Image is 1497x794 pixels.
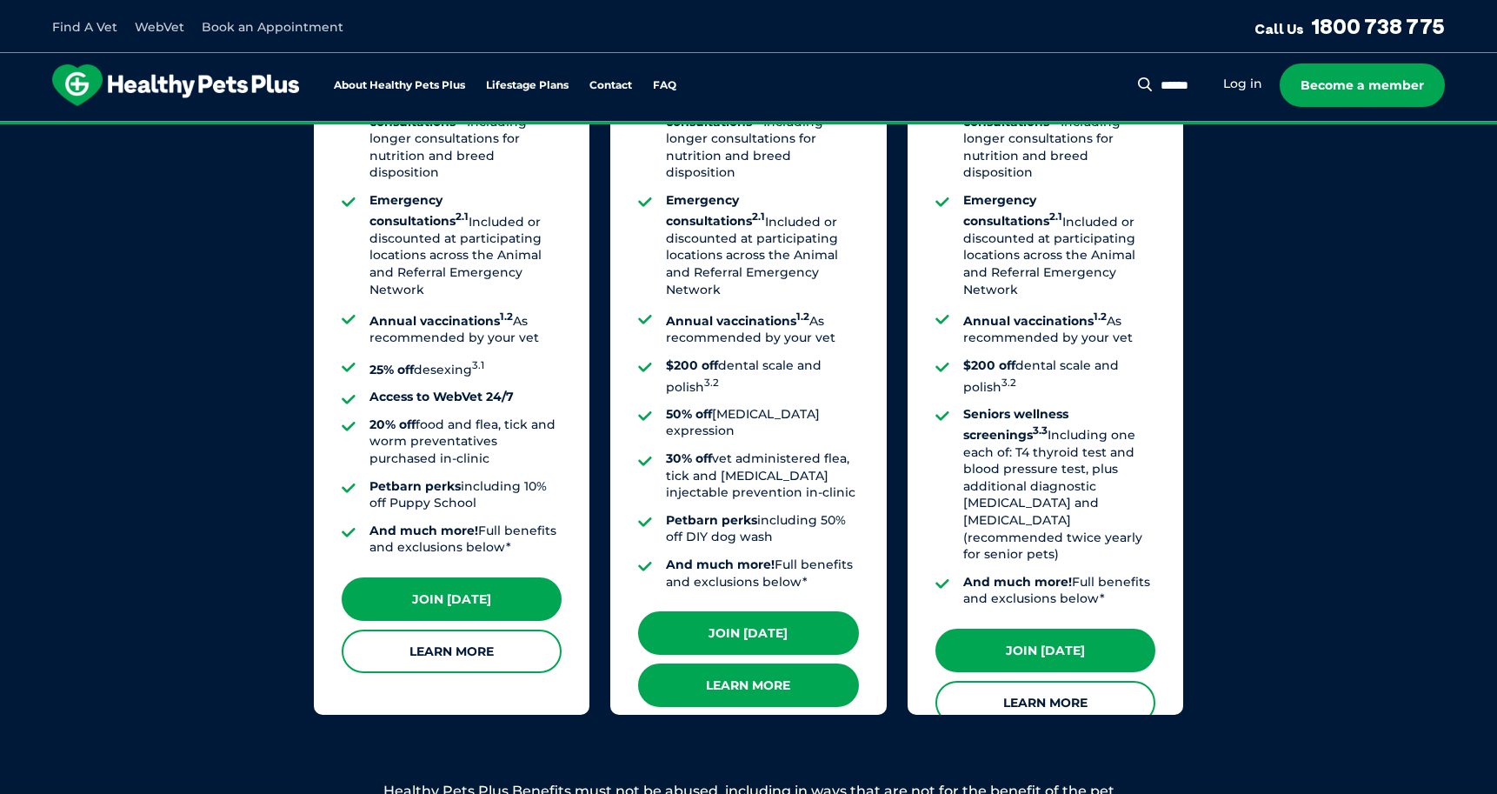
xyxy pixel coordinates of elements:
[963,574,1072,590] strong: And much more!
[369,92,467,129] strong: All standard consultations
[589,80,632,91] a: Contact
[369,523,562,557] li: Full benefits and exclusions below*
[369,417,416,432] strong: 20% off
[135,19,184,35] a: WebVet
[963,406,1155,564] li: Including one each of: T4 thyroid test and blood pressure test, plus additional diagnostic [MEDIC...
[666,357,718,373] strong: $200 off
[369,192,562,298] li: Included or discounted at participating locations across the Animal and Referral Emergency Network
[52,19,117,35] a: Find A Vet
[963,192,1062,229] strong: Emergency consultations
[369,309,562,347] li: As recommended by your vet
[666,406,858,440] li: [MEDICAL_DATA] expression
[369,362,414,377] strong: 25% off
[500,310,513,323] sup: 1.2
[666,450,712,466] strong: 30% off
[666,192,765,229] strong: Emergency consultations
[486,80,569,91] a: Lifestage Plans
[369,478,461,494] strong: Petbarn perks
[369,417,562,468] li: food and flea, tick and worm preventatives purchased in-clinic
[1033,424,1048,437] sup: 3.3
[704,377,719,389] sup: 3.2
[342,577,562,621] a: Join [DATE]
[963,313,1107,329] strong: Annual vaccinations
[666,309,858,347] li: As recommended by your vet
[666,92,763,129] strong: All standard consultations
[666,357,858,396] li: dental scale and polish
[369,192,469,229] strong: Emergency consultations
[666,192,858,298] li: Included or discounted at participating locations across the Animal and Referral Emergency Network
[963,92,1155,182] li: Including longer consultations for nutrition and breed disposition
[369,313,513,329] strong: Annual vaccinations
[666,92,858,182] li: Including longer consultations for nutrition and breed disposition
[1094,310,1107,323] sup: 1.2
[963,309,1155,347] li: As recommended by your vet
[666,557,858,590] li: Full benefits and exclusions below*
[369,478,562,512] li: including 10% off Puppy School
[752,211,765,224] sup: 2.1
[963,357,1015,373] strong: $200 off
[369,357,562,378] li: desexing
[202,19,343,35] a: Book an Appointment
[963,92,1061,129] strong: All standard consultations
[666,450,858,502] li: vet administered flea, tick and [MEDICAL_DATA] injectable prevention in-clinic
[963,574,1155,608] li: Full benefits and exclusions below*
[1254,20,1304,37] span: Call Us
[653,80,676,91] a: FAQ
[52,64,299,106] img: hpp-logo
[369,523,478,538] strong: And much more!
[666,313,809,329] strong: Annual vaccinations
[1001,377,1016,389] sup: 3.2
[796,310,809,323] sup: 1.2
[472,359,484,371] sup: 3.1
[1049,211,1062,224] sup: 2.1
[342,630,562,673] a: Learn More
[666,557,775,572] strong: And much more!
[456,211,469,224] sup: 2.1
[424,122,1074,137] span: Proactive, preventative wellness program designed to keep your pet healthier and happier for longer
[963,192,1155,298] li: Included or discounted at participating locations across the Animal and Referral Emergency Network
[369,389,514,404] strong: Access to WebVet 24/7
[935,629,1155,672] a: Join [DATE]
[1223,76,1262,92] a: Log in
[666,406,712,422] strong: 50% off
[963,406,1068,443] strong: Seniors wellness screenings
[1134,76,1156,93] button: Search
[638,611,858,655] a: Join [DATE]
[638,664,858,707] a: Learn More
[935,681,1155,724] a: Learn More
[1280,63,1445,107] a: Become a member
[334,80,465,91] a: About Healthy Pets Plus
[1254,13,1445,39] a: Call Us1800 738 775
[666,512,858,546] li: including 50% off DIY dog wash
[666,512,757,528] strong: Petbarn perks
[963,357,1155,396] li: dental scale and polish
[369,92,562,182] li: Including longer consultations for nutrition and breed disposition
